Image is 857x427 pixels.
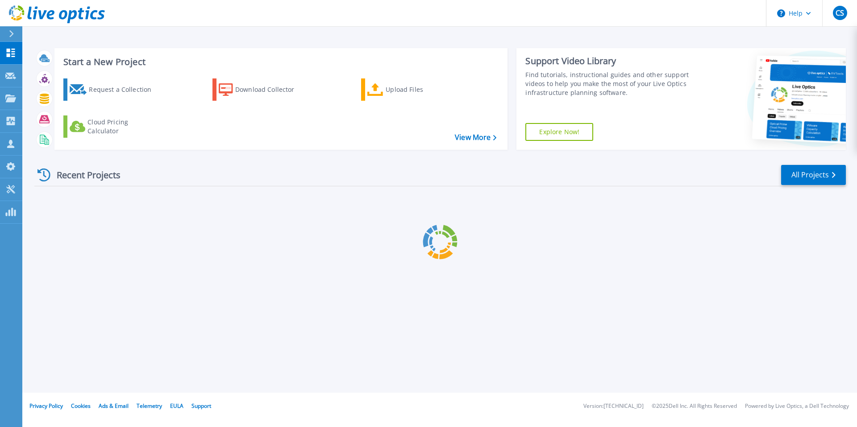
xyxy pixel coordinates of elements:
[137,402,162,410] a: Telemetry
[836,9,844,16] span: CS
[652,403,737,409] li: © 2025 Dell Inc. All Rights Reserved
[235,81,307,99] div: Download Collector
[63,115,163,138] a: Cloud Pricing Calculator
[34,164,133,186] div: Recent Projects
[455,133,496,142] a: View More
[99,402,129,410] a: Ads & Email
[525,123,593,141] a: Explore Now!
[89,81,160,99] div: Request a Collection
[29,402,63,410] a: Privacy Policy
[583,403,644,409] li: Version: [TECHNICAL_ID]
[745,403,849,409] li: Powered by Live Optics, a Dell Technology
[170,402,183,410] a: EULA
[212,78,312,101] a: Download Collector
[63,57,496,67] h3: Start a New Project
[63,78,163,101] a: Request a Collection
[71,402,91,410] a: Cookies
[87,118,159,135] div: Cloud Pricing Calculator
[361,78,461,101] a: Upload Files
[386,81,457,99] div: Upload Files
[525,70,693,97] div: Find tutorials, instructional guides and other support videos to help you make the most of your L...
[525,55,693,67] div: Support Video Library
[781,165,846,185] a: All Projects
[191,402,211,410] a: Support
